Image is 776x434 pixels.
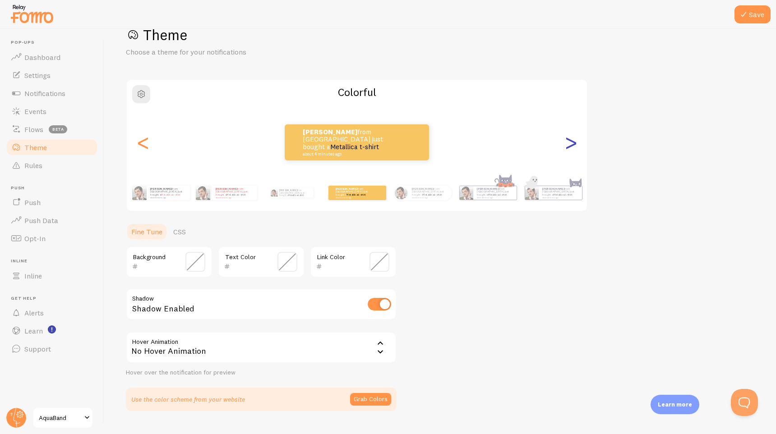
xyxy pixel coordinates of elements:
[5,120,98,138] a: Flows beta
[279,188,309,198] p: from [GEOGRAPHIC_DATA] just bought a
[423,193,442,196] a: Metallica t-shirt
[24,143,47,152] span: Theme
[24,71,51,80] span: Settings
[336,187,372,198] p: from [GEOGRAPHIC_DATA] just bought a
[542,187,578,198] p: from [GEOGRAPHIC_DATA] just bought a
[226,193,246,196] a: Metallica t-shirt
[5,138,98,156] a: Theme
[24,53,60,62] span: Dashboard
[5,229,98,247] a: Opt-In
[5,193,98,211] a: Push
[565,110,576,175] div: Next slide
[24,271,42,280] span: Inline
[731,389,758,416] iframe: Help Scout Beacon - Open
[24,344,51,353] span: Support
[5,340,98,358] a: Support
[126,332,397,363] div: No Hover Animation
[542,196,577,198] small: about 4 minutes ago
[24,107,46,116] span: Events
[11,296,98,302] span: Get Help
[132,186,147,200] img: Fomo
[303,128,357,136] strong: [PERSON_NAME]
[553,193,573,196] a: Metallica t-shirt
[24,326,43,335] span: Learn
[48,325,56,333] svg: <p>Watch New Feature Tutorials!</p>
[488,193,507,196] a: Metallica t-shirt
[126,369,397,377] div: Hover over the notification for preview
[270,189,277,196] img: Fomo
[126,47,342,57] p: Choose a theme for your notifications
[5,267,98,285] a: Inline
[9,2,55,25] img: fomo-relay-logo-orange.svg
[49,125,67,133] span: beta
[24,216,58,225] span: Push Data
[303,128,393,156] p: from [GEOGRAPHIC_DATA] just bought a
[24,89,65,98] span: Notifications
[412,187,434,191] strong: [PERSON_NAME]
[525,186,538,200] img: Fomo
[477,187,499,191] strong: [PERSON_NAME]
[131,395,245,404] p: Use the color scheme from your website
[150,187,172,191] strong: [PERSON_NAME]
[24,198,41,207] span: Push
[216,187,254,198] p: from [GEOGRAPHIC_DATA] just bought a
[288,194,304,196] a: Metallica t-shirt
[126,288,397,321] div: Shadow Enabled
[168,223,191,241] a: CSS
[5,304,98,322] a: Alerts
[477,187,513,198] p: from [GEOGRAPHIC_DATA] just bought a
[150,196,185,198] small: about 4 minutes ago
[5,156,98,174] a: Rules
[32,407,93,429] a: AquaBand
[11,258,98,264] span: Inline
[303,152,390,156] small: about 4 minutes ago
[5,48,98,66] a: Dashboard
[24,234,46,243] span: Opt-In
[336,187,357,191] strong: [PERSON_NAME]
[138,110,148,175] div: Previous slide
[5,84,98,102] a: Notifications
[412,196,447,198] small: about 4 minutes ago
[542,187,564,191] strong: [PERSON_NAME]
[161,193,180,196] a: Metallica t-shirt
[196,186,210,200] img: Fomo
[658,400,692,409] p: Learn more
[24,308,44,317] span: Alerts
[127,85,587,99] h2: Colorful
[11,185,98,191] span: Push
[459,186,473,200] img: Fomo
[11,40,98,46] span: Pop-ups
[5,211,98,229] a: Push Data
[216,187,237,191] strong: [PERSON_NAME]
[346,193,366,196] a: Metallica t-shirt
[39,412,82,423] span: AquaBand
[216,196,253,198] small: about 4 minutes ago
[651,395,699,414] div: Learn more
[412,187,448,198] p: from [GEOGRAPHIC_DATA] just bought a
[336,196,371,198] small: about 4 minutes ago
[5,66,98,84] a: Settings
[350,393,391,406] button: Grab Colors
[24,125,43,134] span: Flows
[394,186,407,199] img: Fomo
[477,196,512,198] small: about 4 minutes ago
[5,322,98,340] a: Learn
[126,223,168,241] a: Fine Tune
[5,102,98,120] a: Events
[24,161,42,170] span: Rules
[126,26,754,44] h1: Theme
[330,142,379,151] a: Metallica t-shirt
[279,189,297,192] strong: [PERSON_NAME]
[150,187,186,198] p: from [GEOGRAPHIC_DATA] just bought a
